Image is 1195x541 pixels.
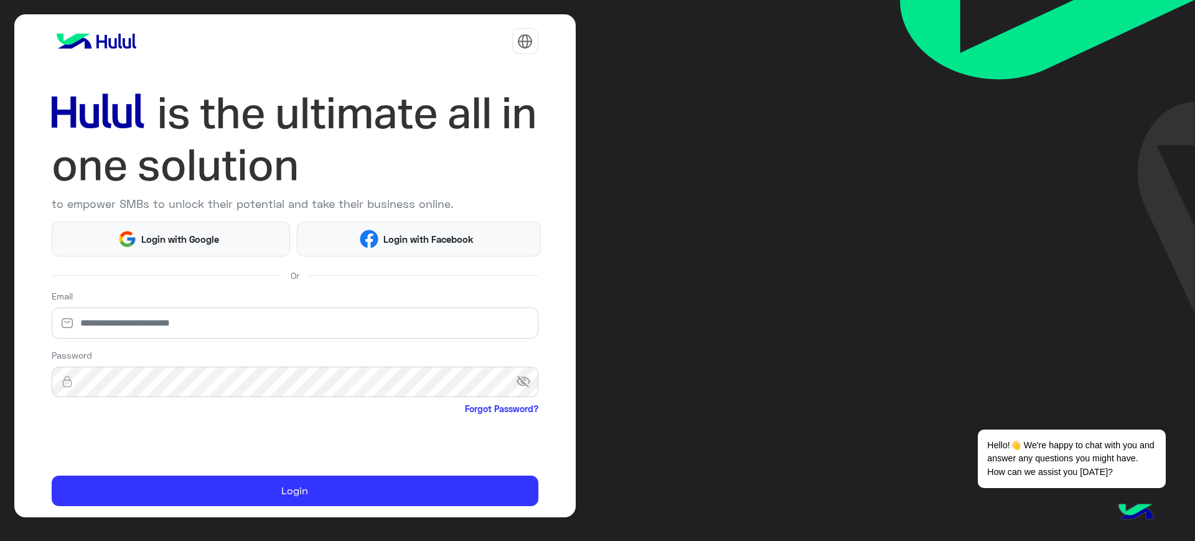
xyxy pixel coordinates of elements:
iframe: reCAPTCHA [52,418,241,466]
button: Login [52,476,538,507]
img: Google [118,230,136,248]
a: Terms of use [294,515,350,527]
span: Login with Google [137,232,224,247]
img: lock [52,375,83,388]
img: hulul-logo.png [1114,491,1158,535]
span: Login with Facebook [378,232,478,247]
a: Privacy Policy [367,515,427,527]
label: Password [52,349,92,362]
span: Hello!👋 We're happy to chat with you and answer any questions you might have. How can we assist y... [978,430,1165,488]
span: By registering, you accept our [163,515,294,527]
span: visibility_off [516,371,538,393]
a: Forgot Password? [465,402,538,415]
label: Email [52,289,73,303]
img: email [52,317,83,329]
button: Login with Facebook [297,222,540,256]
img: Facebook [360,230,378,248]
img: hululLoginTitle_EN.svg [52,87,538,191]
img: tab [517,34,533,49]
span: and [350,515,367,527]
button: Login with Google [52,222,291,256]
img: logo [52,29,141,54]
span: Or [291,269,299,282]
p: to empower SMBs to unlock their potential and take their business online. [52,195,538,212]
